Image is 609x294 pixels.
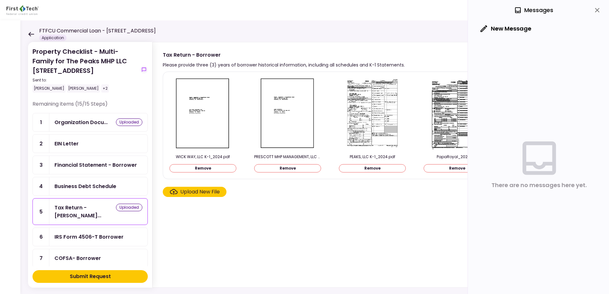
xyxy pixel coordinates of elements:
[33,135,49,153] div: 2
[33,249,49,267] div: 7
[54,161,137,169] div: Financial Statement - Borrower
[169,164,236,172] button: Remove
[39,35,67,41] div: Application
[32,47,138,93] div: Property Checklist - Multi-Family for The Peaks MHP LLC [STREET_ADDRESS]
[491,180,587,190] div: There are no messages here yet.
[116,204,142,211] div: uploaded
[54,254,101,262] div: COFSA- Borrower
[339,164,406,172] button: Remove
[54,118,108,126] div: Organization Documents for Borrowing Entity
[33,156,49,174] div: 3
[592,5,603,16] button: close
[424,164,491,172] button: Remove
[32,270,148,283] button: Submit Request
[476,20,536,37] button: New Message
[32,100,148,113] div: Remaining items (15/15 Steps)
[54,204,116,220] div: Tax Return - Borrower
[54,233,124,241] div: IRS Form 4506-T Borrower
[54,140,79,148] div: EIN Letter
[163,187,226,197] span: Click here to upload the required document
[163,51,405,59] div: Tax Return - Borrower
[32,113,148,132] a: 1Organization Documents for Borrowing Entityuploaded
[32,227,148,246] a: 6IRS Form 4506-T Borrower
[424,154,491,160] div: PapaRoyal_2024.pdf
[32,77,138,83] div: Sent to:
[54,182,116,190] div: Business Debt Schedule
[32,198,148,225] a: 5Tax Return - Borroweruploaded
[33,199,49,225] div: 5
[180,188,220,196] div: Upload New File
[39,27,156,35] h1: FTFCU Commercial Loan - [STREET_ADDRESS]
[116,118,142,126] div: uploaded
[140,66,148,73] button: show-messages
[32,84,66,93] div: [PERSON_NAME]
[169,154,236,160] div: WICK WAY, LLC K-1_2024.pdf
[339,154,406,160] div: PEAKS, LLC K-1_2024.pdf
[254,154,321,160] div: PRESCOTT MHP MANAGEMENT, LLC - K-1_2024.pdf
[163,61,405,69] div: Please provide three (3) years of borrower historical information, including all schedules and K-...
[32,156,148,174] a: 3Financial Statement - Borrower
[32,249,148,268] a: 7COFSA- Borrower
[514,5,553,15] div: Messages
[67,84,100,93] div: [PERSON_NAME]
[6,5,39,15] img: Partner icon
[33,177,49,195] div: 4
[32,134,148,153] a: 2EIN Letter
[101,84,109,93] div: +2
[33,113,49,131] div: 1
[33,228,49,246] div: 6
[32,177,148,196] a: 4Business Debt Schedule
[70,273,111,280] div: Submit Request
[254,164,321,172] button: Remove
